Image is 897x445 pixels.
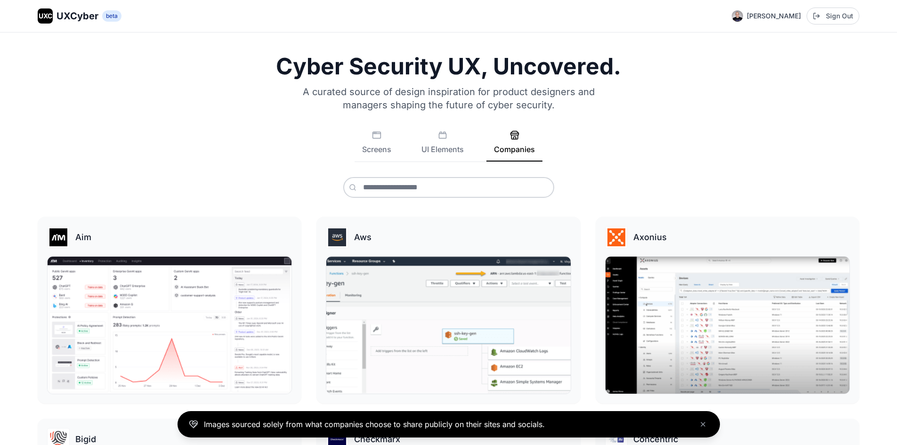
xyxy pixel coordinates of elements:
[48,227,69,248] img: Aim logo
[102,10,121,22] span: beta
[697,419,709,430] button: Close banner
[326,257,570,394] img: Aws gallery
[747,11,801,21] span: [PERSON_NAME]
[355,130,399,162] button: Screens
[633,231,667,244] h3: Axonius
[38,217,301,404] a: Aim logoAimAim gallery
[606,227,627,248] img: Axonius logo
[316,217,580,404] a: Aws logoAwsAws gallery
[48,257,291,394] img: Aim gallery
[326,227,348,248] img: Aws logo
[354,231,372,244] h3: Aws
[291,85,607,112] p: A curated source of design inspiration for product designers and managers shaping the future of c...
[414,130,471,162] button: UI Elements
[486,130,542,162] button: Companies
[807,8,859,24] button: Sign Out
[732,10,743,22] img: Profile
[57,9,98,23] span: UXCyber
[39,11,52,21] span: UXC
[596,217,859,404] a: Axonius logoAxoniusAxonius gallery
[606,257,849,394] img: Axonius gallery
[38,8,121,24] a: UXCUXCyberbeta
[75,231,91,244] h3: Aim
[38,55,859,78] h1: Cyber Security UX, Uncovered.
[204,419,545,430] p: Images sourced solely from what companies choose to share publicly on their sites and socials.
